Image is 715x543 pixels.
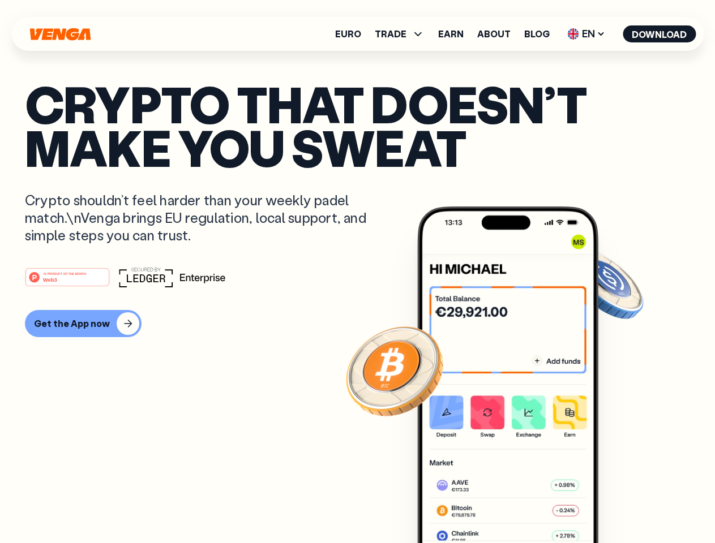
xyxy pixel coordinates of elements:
a: About [477,29,511,38]
p: Crypto shouldn’t feel harder than your weekly padel match.\nVenga brings EU regulation, local sup... [25,191,383,244]
button: Download [623,25,696,42]
img: USDC coin [564,243,646,325]
tspan: Web3 [43,276,57,282]
a: Earn [438,29,464,38]
p: Crypto that doesn’t make you sweat [25,82,690,169]
svg: Home [28,28,92,41]
img: Bitcoin [344,320,446,421]
img: flag-uk [567,28,579,40]
span: TRADE [375,29,406,38]
tspan: #1 PRODUCT OF THE MONTH [43,271,86,275]
a: Blog [524,29,550,38]
a: #1 PRODUCT OF THE MONTHWeb3 [25,274,110,289]
span: TRADE [375,27,425,41]
div: Get the App now [34,318,110,329]
a: Get the App now [25,310,690,337]
button: Get the App now [25,310,142,337]
a: Euro [335,29,361,38]
span: EN [563,25,609,43]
